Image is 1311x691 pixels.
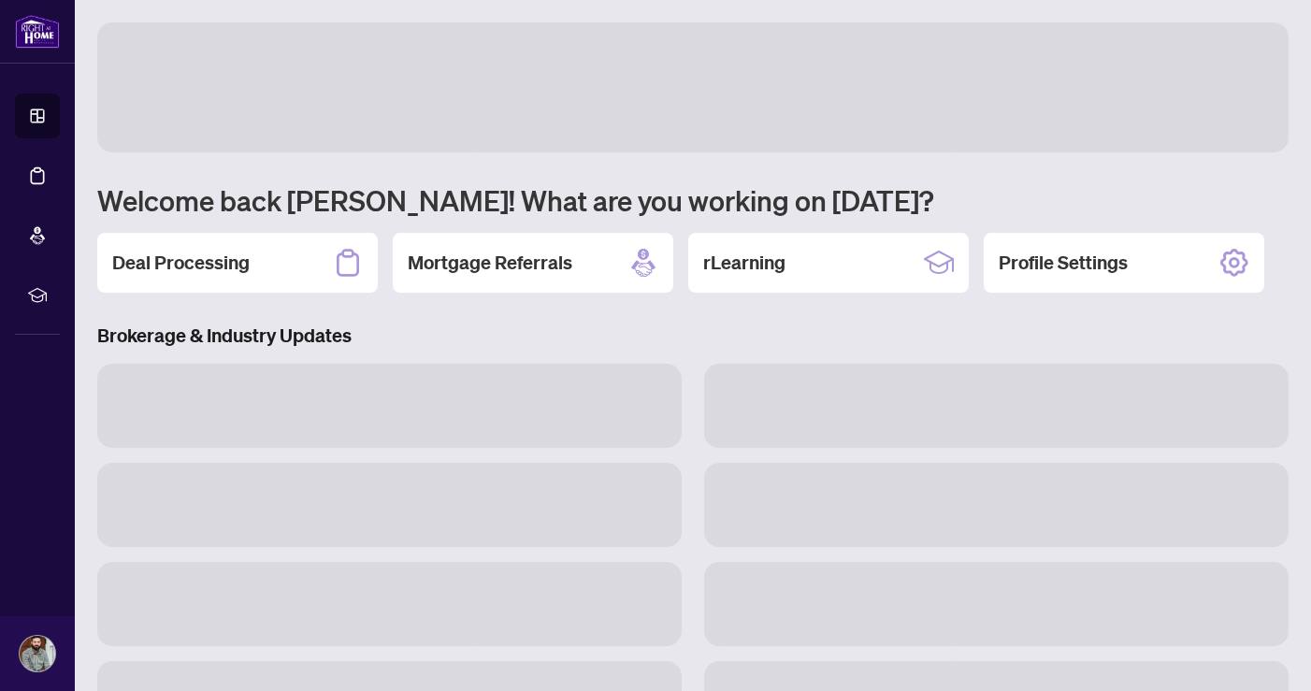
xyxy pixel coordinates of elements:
[20,636,55,671] img: Profile Icon
[999,250,1128,276] h2: Profile Settings
[112,250,250,276] h2: Deal Processing
[15,14,60,49] img: logo
[703,250,785,276] h2: rLearning
[97,323,1289,349] h3: Brokerage & Industry Updates
[408,250,572,276] h2: Mortgage Referrals
[97,182,1289,218] h1: Welcome back [PERSON_NAME]! What are you working on [DATE]?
